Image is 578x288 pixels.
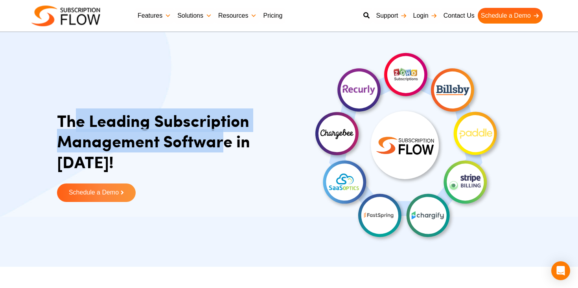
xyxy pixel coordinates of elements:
[57,110,285,172] h1: The Leading Subscription Management Software in [DATE]!
[69,189,119,196] span: Schedule a Demo
[57,183,136,202] a: Schedule a Demo
[174,8,215,24] a: Solutions
[478,8,543,24] a: Schedule a Demo
[410,8,440,24] a: Login
[215,8,260,24] a: Resources
[134,8,174,24] a: Features
[440,8,478,24] a: Contact Us
[373,8,410,24] a: Support
[260,8,285,24] a: Pricing
[551,261,570,280] div: Open Intercom Messenger
[309,47,505,243] img: Compare-banner
[31,6,100,26] img: Subscriptionflow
